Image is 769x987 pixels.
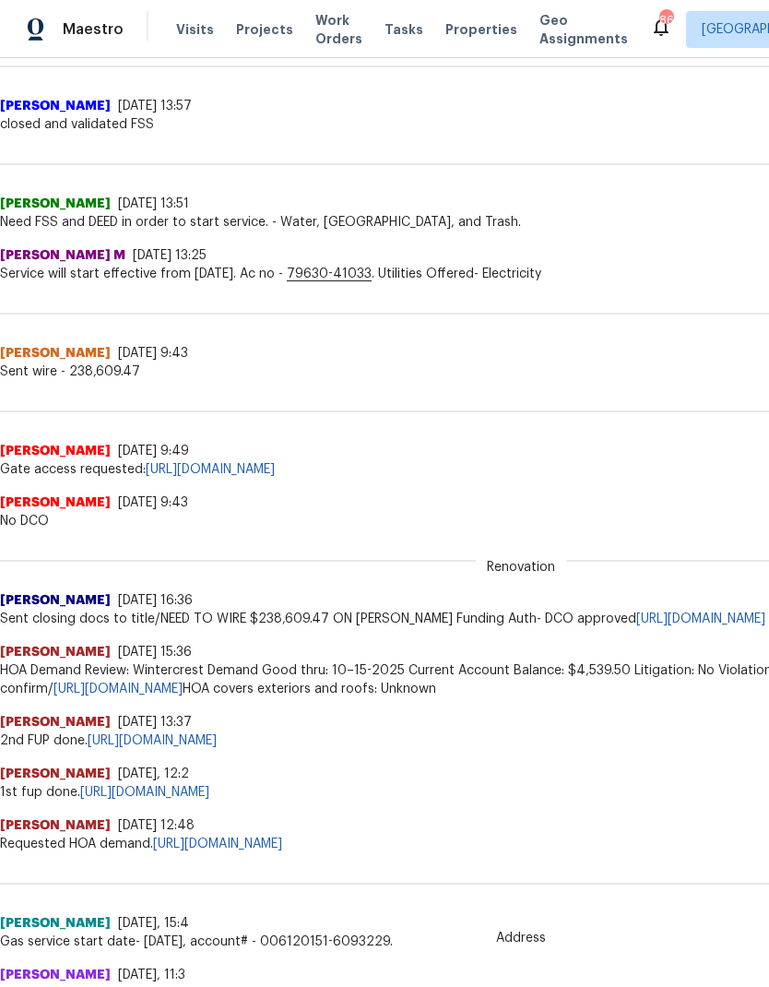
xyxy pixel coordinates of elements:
[133,249,207,262] span: [DATE] 13:25
[118,347,188,360] span: [DATE] 9:43
[118,969,185,981] span: [DATE], 11:3
[118,197,189,210] span: [DATE] 13:51
[659,11,672,30] div: 86
[476,558,566,577] span: Renovation
[63,20,124,39] span: Maestro
[118,100,192,113] span: [DATE] 13:57
[153,838,282,850] a: [URL][DOMAIN_NAME]
[146,463,275,476] a: [URL][DOMAIN_NAME]
[636,612,765,625] a: [URL][DOMAIN_NAME]
[118,819,195,832] span: [DATE] 12:48
[118,496,188,509] span: [DATE] 9:43
[445,20,517,39] span: Properties
[118,917,189,930] span: [DATE], 15:4
[315,11,362,48] span: Work Orders
[88,734,217,747] a: [URL][DOMAIN_NAME]
[118,646,192,659] span: [DATE] 15:36
[53,683,183,696] a: [URL][DOMAIN_NAME]
[485,929,557,947] span: Address
[80,786,209,799] a: [URL][DOMAIN_NAME]
[384,23,423,36] span: Tasks
[118,767,189,780] span: [DATE], 12:2
[118,594,193,607] span: [DATE] 16:36
[236,20,293,39] span: Projects
[118,445,189,458] span: [DATE] 9:49
[176,20,214,39] span: Visits
[118,716,192,729] span: [DATE] 13:37
[539,11,628,48] span: Geo Assignments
